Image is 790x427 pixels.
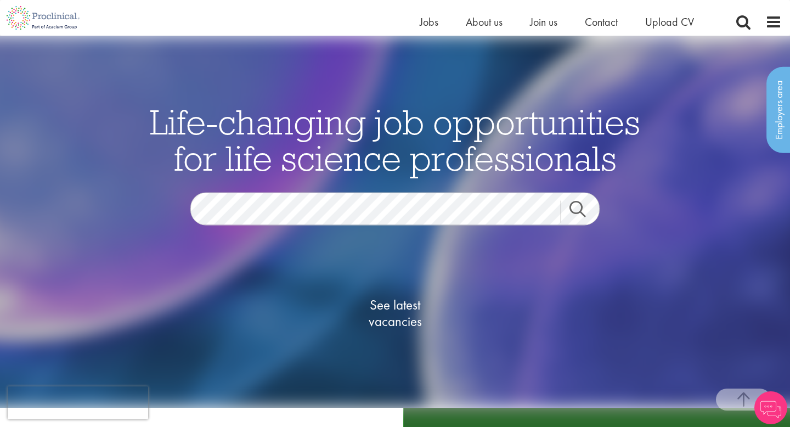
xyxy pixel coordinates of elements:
a: See latestvacancies [340,252,450,373]
a: Contact [585,15,618,29]
span: Life-changing job opportunities for life science professionals [150,99,640,179]
a: Join us [530,15,557,29]
span: See latest vacancies [340,296,450,329]
a: Jobs [420,15,438,29]
iframe: reCAPTCHA [8,386,148,419]
a: Job search submit button [561,200,608,222]
a: About us [466,15,503,29]
img: Chatbot [754,391,787,424]
a: Upload CV [645,15,694,29]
